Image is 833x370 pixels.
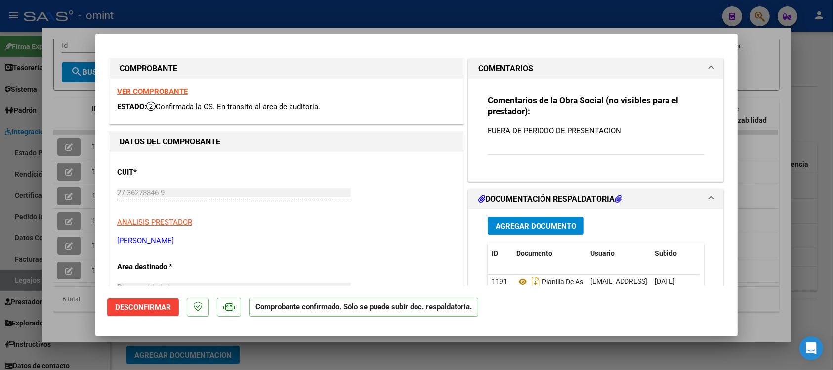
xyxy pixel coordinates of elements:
i: Descargar documento [529,274,542,290]
span: [DATE] [655,277,675,285]
div: COMENTARIOS [468,79,723,181]
span: 11916 [492,277,511,285]
span: Subido [655,249,677,257]
mat-expansion-panel-header: DOCUMENTACIÓN RESPALDATORIA [468,189,723,209]
a: VER COMPROBANTE [117,87,188,96]
p: Area destinado * [117,261,219,273]
span: [EMAIL_ADDRESS][DOMAIN_NAME] - [PERSON_NAME] [590,277,758,285]
span: Desconfirmar [115,303,171,312]
span: ID [492,249,498,257]
datatable-header-cell: Documento [512,243,586,264]
span: Discapacidad sin recupero [117,283,205,292]
div: Open Intercom Messenger [799,336,823,360]
span: ESTADO: [117,102,146,111]
span: Usuario [590,249,615,257]
p: FUERA DE PERIODO DE PRESENTACION [488,125,704,136]
datatable-header-cell: Subido [651,243,700,264]
span: ANALISIS PRESTADOR [117,218,192,227]
datatable-header-cell: ID [488,243,512,264]
h1: COMENTARIOS [478,63,533,75]
strong: COMPROBANTE [120,64,177,73]
datatable-header-cell: Usuario [586,243,651,264]
p: Comprobante confirmado. Sólo se puede subir doc. respaldatoria. [249,298,478,317]
span: Confirmada la OS. En transito al área de auditoría. [146,102,320,111]
h1: DOCUMENTACIÓN RESPALDATORIA [478,193,622,205]
span: Documento [516,249,552,257]
p: [PERSON_NAME] [117,235,456,247]
strong: DATOS DEL COMPROBANTE [120,137,220,146]
strong: Comentarios de la Obra Social (no visibles para el prestador): [488,95,678,116]
span: Planilla De Asistencia [PERSON_NAME] [DATE] [516,278,683,286]
button: Desconfirmar [107,298,179,316]
button: Agregar Documento [488,217,584,235]
mat-expansion-panel-header: COMENTARIOS [468,59,723,79]
span: Agregar Documento [496,222,576,231]
p: CUIT [117,167,219,178]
